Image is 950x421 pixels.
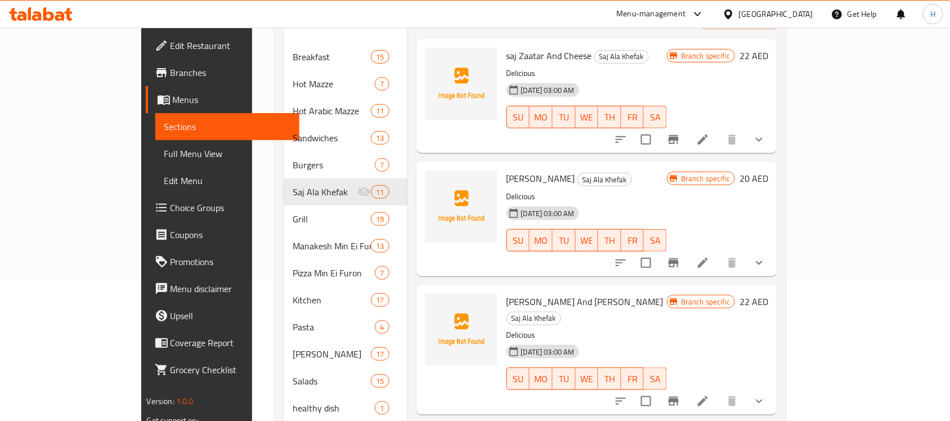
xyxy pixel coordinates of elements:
button: Branch-specific-item [660,388,687,415]
span: Branch specific [676,173,734,184]
a: Edit menu item [696,133,710,146]
p: Delicious [507,190,667,204]
span: [PERSON_NAME] [507,170,575,187]
button: TH [598,106,621,128]
button: WE [576,106,599,128]
span: [PERSON_NAME] And [PERSON_NAME] [507,293,664,310]
button: TH [598,368,621,390]
span: Select to update [634,251,658,275]
a: Edit menu item [696,256,710,270]
span: Pasta [293,320,375,334]
span: Menus [173,93,291,106]
span: 15 [371,52,388,62]
button: show more [746,126,773,153]
span: Full Menu View [164,147,291,160]
div: Manakesh Min Ei Furon13 [284,232,407,259]
span: WE [580,371,594,387]
div: items [371,293,389,307]
span: Grocery Checklist [171,363,291,377]
button: sort-choices [607,388,634,415]
span: 4 [375,322,388,333]
div: Saj Ala Khefak [507,312,561,325]
span: Coverage Report [171,336,291,350]
span: healthy dish [293,401,375,415]
span: Upsell [171,309,291,323]
img: saj Zatar And Labaneh [425,294,498,366]
div: items [371,239,389,253]
a: Menus [146,86,300,113]
a: Edit Restaurant [146,32,300,59]
svg: Show Choices [752,133,766,146]
span: H [930,8,935,20]
span: Promotions [171,255,291,268]
button: delete [719,388,746,415]
div: items [371,374,389,388]
span: 13 [371,241,388,252]
span: 17 [371,349,388,360]
span: SA [648,371,662,387]
a: Upsell [146,302,300,329]
span: MO [534,232,548,249]
a: Menu disclaimer [146,275,300,302]
button: show more [746,249,773,276]
span: Pizza Min Ei Furon [293,266,375,280]
button: show more [746,388,773,415]
div: [PERSON_NAME]17 [284,341,407,368]
svg: Show Choices [752,256,766,270]
button: WE [576,229,599,252]
button: MO [530,229,553,252]
span: [DATE] 03:00 AM [517,85,579,96]
span: TH [603,232,617,249]
a: Coverage Report [146,329,300,356]
div: [GEOGRAPHIC_DATA] [739,8,813,20]
span: WE [580,232,594,249]
span: Sandwiches [293,131,371,145]
h6: 22 AED [740,48,768,64]
span: Breakfast [293,50,371,64]
div: items [371,50,389,64]
span: SA [648,109,662,126]
div: Pasta4 [284,313,407,341]
div: Sandwiches13 [284,124,407,151]
img: saj Labaneh [425,171,498,243]
span: saj Zaatar And Cheese [507,47,592,64]
a: Edit menu item [696,395,710,408]
span: 7 [375,268,388,279]
span: SU [512,109,526,126]
button: TU [553,368,576,390]
span: Select to update [634,389,658,413]
div: Saj Ala Khefak [594,50,649,64]
span: 15 [371,376,388,387]
span: SU [512,371,526,387]
div: Grill19 [284,205,407,232]
button: SU [507,368,530,390]
h6: 22 AED [740,294,768,310]
div: Kitchen17 [284,286,407,313]
span: [PERSON_NAME] [293,347,371,361]
span: TH [603,371,617,387]
span: WE [580,109,594,126]
span: Salads [293,374,371,388]
button: TH [598,229,621,252]
span: Kitchen [293,293,371,307]
span: Menu disclaimer [171,282,291,295]
button: FR [621,368,644,390]
span: Manakesh Min Ei Furon [293,239,371,253]
span: 17 [371,295,388,306]
div: Burgers [293,158,375,172]
div: Saj Ala Khefak [577,173,632,186]
button: sort-choices [607,249,634,276]
span: 7 [375,79,388,89]
div: items [375,401,389,415]
a: Grocery Checklist [146,356,300,383]
div: items [371,104,389,118]
div: Min Zaman [293,347,371,361]
button: SA [644,229,667,252]
button: TU [553,106,576,128]
div: items [371,185,389,199]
